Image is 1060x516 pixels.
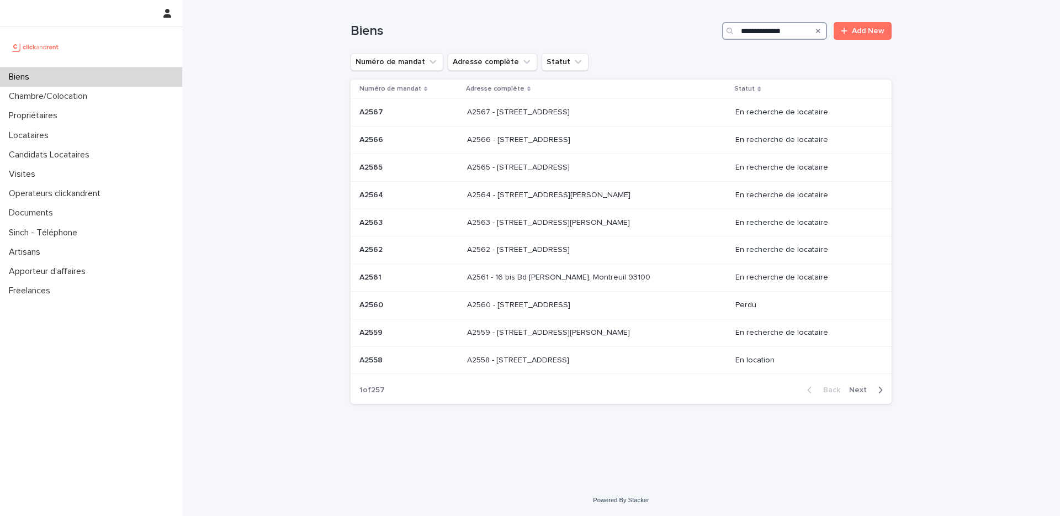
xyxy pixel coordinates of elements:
[4,208,62,218] p: Documents
[351,53,443,71] button: Numéro de mandat
[466,83,524,95] p: Adresse complète
[359,326,385,338] p: A2559
[351,264,892,292] tr: A2561A2561 A2561 - 16 bis Bd [PERSON_NAME], Montreuil 93100A2561 - 16 bis Bd [PERSON_NAME], Montr...
[735,191,874,200] p: En recherche de locataire
[4,247,49,257] p: Artisans
[359,133,385,145] p: A2566
[735,163,874,172] p: En recherche de locataire
[4,150,98,160] p: Candidats Locataires
[467,216,632,228] p: A2563 - 781 Avenue de Monsieur Teste, Montpellier 34070
[467,243,572,255] p: A2562 - [STREET_ADDRESS]
[359,298,385,310] p: A2560
[4,188,109,199] p: Operateurs clickandrent
[351,236,892,264] tr: A2562A2562 A2562 - [STREET_ADDRESS]A2562 - [STREET_ADDRESS] En recherche de locataire
[734,83,755,95] p: Statut
[467,188,633,200] p: A2564 - [STREET_ADDRESS][PERSON_NAME]
[359,354,385,365] p: A2558
[351,154,892,181] tr: A2565A2565 A2565 - [STREET_ADDRESS]A2565 - [STREET_ADDRESS] En recherche de locataire
[351,127,892,154] tr: A2566A2566 A2566 - [STREET_ADDRESS]A2566 - [STREET_ADDRESS] En recherche de locataire
[467,354,571,365] p: A2558 - [STREET_ADDRESS]
[735,245,874,255] p: En recherche de locataire
[735,108,874,117] p: En recherche de locataire
[351,377,394,404] p: 1 of 257
[4,130,57,141] p: Locataires
[448,53,537,71] button: Adresse complète
[4,169,44,180] p: Visites
[4,228,86,238] p: Sinch - Téléphone
[359,243,385,255] p: A2562
[4,110,66,121] p: Propriétaires
[845,385,892,395] button: Next
[351,209,892,236] tr: A2563A2563 A2563 - [STREET_ADDRESS][PERSON_NAME]A2563 - [STREET_ADDRESS][PERSON_NAME] En recherch...
[351,99,892,127] tr: A2567A2567 A2567 - [STREET_ADDRESS]A2567 - [STREET_ADDRESS] En recherche de locataire
[852,27,884,35] span: Add New
[9,36,62,58] img: UCB0brd3T0yccxBKYDjQ
[735,301,874,310] p: Perdu
[467,161,572,172] p: A2565 - [STREET_ADDRESS]
[467,133,573,145] p: A2566 - [STREET_ADDRESS]
[359,188,385,200] p: A2564
[351,346,892,374] tr: A2558A2558 A2558 - [STREET_ADDRESS]A2558 - [STREET_ADDRESS] En location
[4,266,94,277] p: Apporteur d'affaires
[4,286,59,296] p: Freelances
[467,271,653,282] p: A2561 - 16 bis Bd [PERSON_NAME], Montreuil 93100
[359,216,385,228] p: A2563
[834,22,892,40] a: Add New
[735,356,874,365] p: En location
[735,135,874,145] p: En recherche de locataire
[817,386,840,394] span: Back
[4,72,38,82] p: Biens
[351,181,892,209] tr: A2564A2564 A2564 - [STREET_ADDRESS][PERSON_NAME]A2564 - [STREET_ADDRESS][PERSON_NAME] En recherch...
[849,386,873,394] span: Next
[351,23,718,39] h1: Biens
[735,218,874,228] p: En recherche de locataire
[467,326,632,338] p: A2559 - [STREET_ADDRESS][PERSON_NAME]
[4,91,96,102] p: Chambre/Colocation
[542,53,589,71] button: Statut
[467,106,572,117] p: A2567 - [STREET_ADDRESS]
[359,106,385,117] p: A2567
[359,161,385,172] p: A2565
[359,83,421,95] p: Numéro de mandat
[467,298,573,310] p: A2560 - [STREET_ADDRESS]
[722,22,827,40] input: Search
[593,497,649,503] a: Powered By Stacker
[735,328,874,338] p: En recherche de locataire
[798,385,845,395] button: Back
[351,319,892,346] tr: A2559A2559 A2559 - [STREET_ADDRESS][PERSON_NAME]A2559 - [STREET_ADDRESS][PERSON_NAME] En recherch...
[351,291,892,319] tr: A2560A2560 A2560 - [STREET_ADDRESS]A2560 - [STREET_ADDRESS] Perdu
[359,271,384,282] p: A2561
[735,273,874,282] p: En recherche de locataire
